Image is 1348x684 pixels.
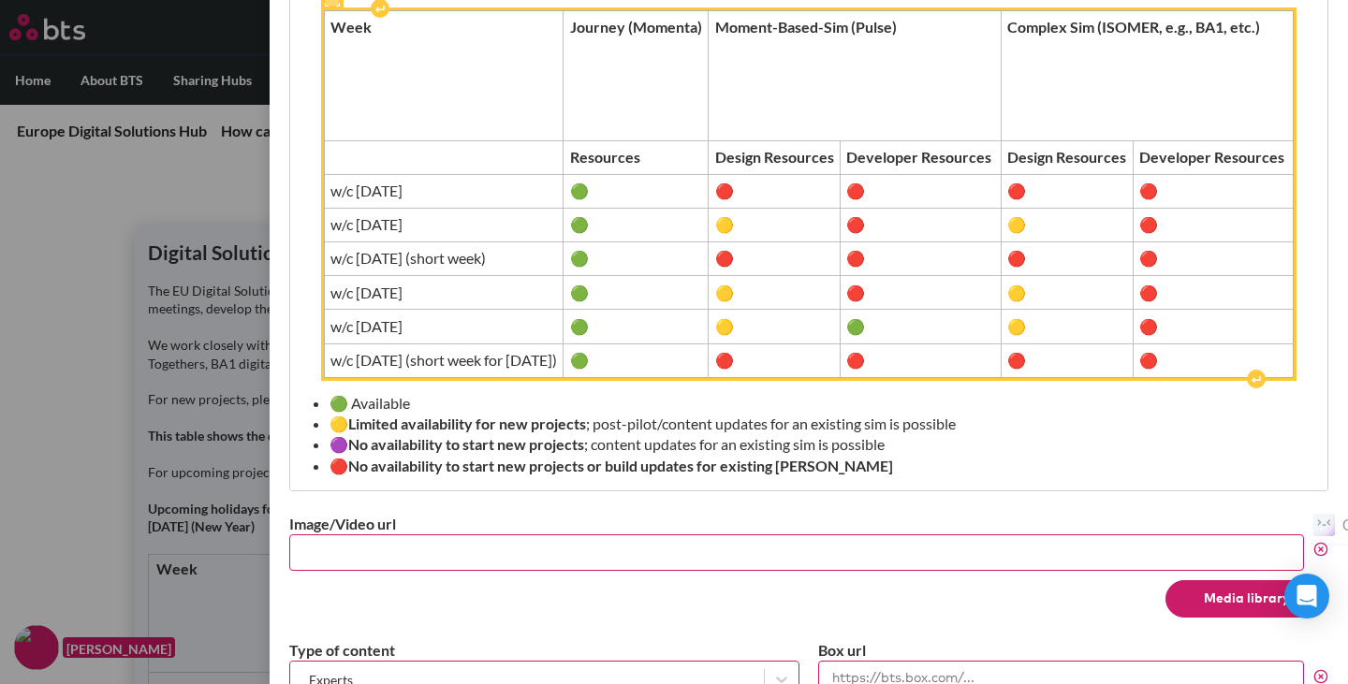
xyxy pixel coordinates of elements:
strong: Moment-Based-Sim (Pulse) [715,18,897,36]
span: 🟡 [715,316,834,337]
span: 🔴 [1007,181,1126,201]
li: 🟢 Available [330,393,1304,414]
span: 🟢 [570,181,702,201]
span: 🟢 [570,248,702,269]
span: 🟢 [570,283,702,303]
span: 🟡 [1007,214,1126,235]
strong: Week [330,18,372,36]
span: 🔴 [846,181,994,201]
span: 🔴 [715,181,834,201]
span: 🔴 [1139,214,1287,235]
li: 🟣 ; content updates for an existing sim is possible [330,434,1304,455]
strong: Journey (Momenta) [570,18,702,36]
span: 🟡 [1007,283,1126,303]
span: 🔴 [846,214,994,235]
li: 🟡 ; post-pilot/content updates for an existing sim is possible [330,414,1304,434]
span: 🔴 [846,283,994,303]
li: 🔴 [330,456,1304,476]
span: 🔴 [846,350,994,371]
span: 🔴 [1139,316,1287,337]
span: 🔴 [1139,248,1287,269]
button: Media library [1165,580,1328,618]
strong: Design Resources [715,148,834,166]
span: 🔴 [1007,248,1126,269]
strong: Developer Resources [1139,148,1284,166]
strong: Design Resources [1007,148,1126,166]
label: Type of content [289,640,799,661]
label: Image/Video url [289,514,1328,534]
span: w/c [DATE] (short week) [330,248,557,269]
span: 🔴 [1139,181,1287,201]
strong: Complex Sim (ISOMER, e.g., BA1, etc.) [1007,18,1260,36]
span: 🟢 [570,214,702,235]
strong: Resources [570,148,640,166]
span: 🔴 [715,350,834,371]
span: 🟡 [715,283,834,303]
span: 🟢 [570,316,702,337]
span: 🔴 [1139,283,1287,303]
span: 🔴 [1139,350,1287,371]
div: Open Intercom Messenger [1284,574,1329,619]
div: Insert paragraph after block [1247,370,1266,388]
strong: No availability to start new projects [348,435,584,453]
strong: Developer Resources [846,148,991,166]
strong: Limited availability for new projects [348,415,586,432]
span: w/c [DATE] [330,181,557,201]
span: 🟡 [1007,316,1126,337]
span: 🔴 [1007,350,1126,371]
span: w/c [DATE] [330,316,557,337]
span: w/c [DATE] (short week for [DATE]) [330,350,557,371]
label: Box url [818,640,1328,661]
span: 🟢 [570,350,702,371]
span: 🟡 [715,214,834,235]
span: w/c [DATE] [330,283,557,303]
strong: No availability to start new projects or build updates for existing [PERSON_NAME] [348,457,893,474]
span: 🔴 [715,248,834,269]
span: 🔴 [846,248,994,269]
span: w/c [DATE] [330,214,557,235]
span: 🟢 [846,316,994,337]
